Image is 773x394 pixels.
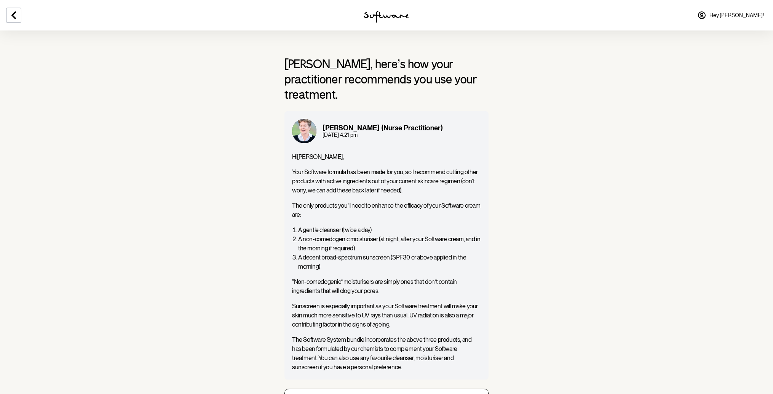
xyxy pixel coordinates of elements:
[693,6,768,24] a: Hey,[PERSON_NAME]!
[298,226,481,235] li: A gentle cleanser (twice a day)
[292,335,481,372] p: The Software System bundle incorporates the above three products, and has been formulated by our ...
[292,152,481,162] p: Hi [PERSON_NAME] ,
[298,253,481,271] li: A decent broad-spectrum sunscreen (SPF30 or above applied in the morning)
[292,168,481,195] p: Your Software formula has been made for you, so I recommend cutting other products with active in...
[292,302,481,329] p: Sunscreen is especially important as your Software treatment will make your skin much more sensit...
[709,12,764,19] span: Hey, [PERSON_NAME] !
[292,277,481,296] p: “Non-comedogenic” moisturisers are simply ones that don’t contain ingredients that will clog your...
[292,119,316,143] img: Butler
[284,56,489,102] h1: [PERSON_NAME] , here’s how your practitioner recommends you use your treatment.
[298,235,481,253] li: A non-comedogenic moisturiser (at night, after your Software cream, and in the morning if required)
[323,132,443,138] p: [DATE] 4:21 pm
[323,124,443,132] p: [PERSON_NAME] (Nurse Practitioner)
[364,11,409,23] img: software logo
[292,201,481,219] p: The only products you’ll need to enhance the efficacy of your Software cream are:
